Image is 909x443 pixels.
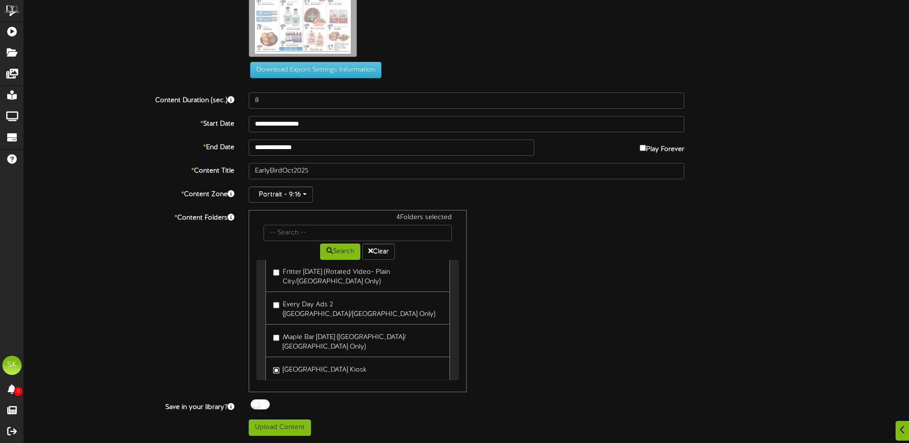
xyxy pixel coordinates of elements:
[17,163,242,176] label: Content Title
[320,244,360,260] button: Search
[17,93,242,105] label: Content Duration (sec.)
[17,399,242,412] label: Save in your library?
[273,297,442,319] label: Every Day Ads 2 ([GEOGRAPHIC_DATA]/[GEOGRAPHIC_DATA] Only)
[17,187,242,199] label: Content Zone
[245,66,381,73] a: Download Export Settings Information
[640,145,646,151] input: Play Forever
[256,213,459,225] div: 4 Folders selected
[249,163,684,179] input: Title of this Content
[17,140,242,152] label: End Date
[2,356,22,375] div: SK
[273,362,367,375] label: [GEOGRAPHIC_DATA] Kiosk
[17,210,242,223] label: Content Folders
[362,244,395,260] button: Clear
[273,329,442,352] label: Maple Bar [DATE] ([GEOGRAPHIC_DATA]/ [GEOGRAPHIC_DATA] Only)
[640,140,684,154] label: Play Forever
[249,420,311,436] button: Upload Content
[249,187,313,203] button: Portrait - 9:16
[273,302,279,308] input: Every Day Ads 2 ([GEOGRAPHIC_DATA]/[GEOGRAPHIC_DATA] Only)
[14,387,23,396] span: 0
[273,367,279,373] input: [GEOGRAPHIC_DATA] Kiosk
[273,269,279,276] input: Fritter [DATE] (Rotated Video- Plain City/[GEOGRAPHIC_DATA] Only)
[250,62,381,78] button: Download Export Settings Information
[264,225,451,241] input: -- Search --
[17,116,242,129] label: Start Date
[273,335,279,341] input: Maple Bar [DATE] ([GEOGRAPHIC_DATA]/ [GEOGRAPHIC_DATA] Only)
[273,264,442,287] label: Fritter [DATE] (Rotated Video- Plain City/[GEOGRAPHIC_DATA] Only)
